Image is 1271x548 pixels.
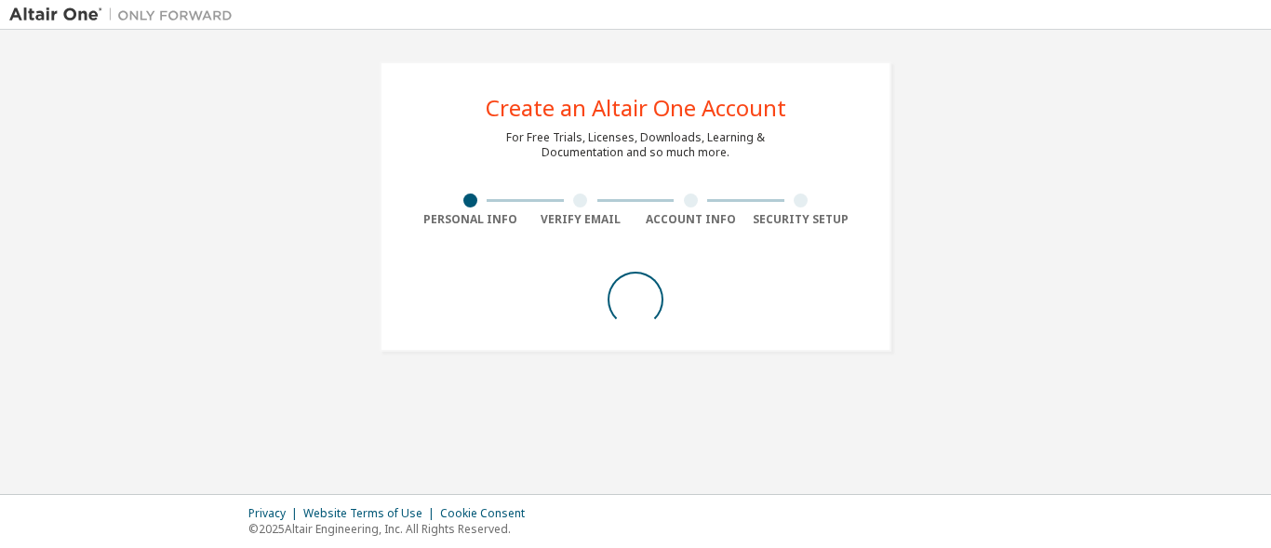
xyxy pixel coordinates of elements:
div: Create an Altair One Account [486,97,786,119]
div: For Free Trials, Licenses, Downloads, Learning & Documentation and so much more. [506,130,765,160]
div: Security Setup [746,212,857,227]
div: Account Info [635,212,746,227]
div: Cookie Consent [440,506,536,521]
div: Privacy [248,506,303,521]
img: Altair One [9,6,242,24]
p: © 2025 Altair Engineering, Inc. All Rights Reserved. [248,521,536,537]
div: Personal Info [415,212,526,227]
div: Verify Email [526,212,636,227]
div: Website Terms of Use [303,506,440,521]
